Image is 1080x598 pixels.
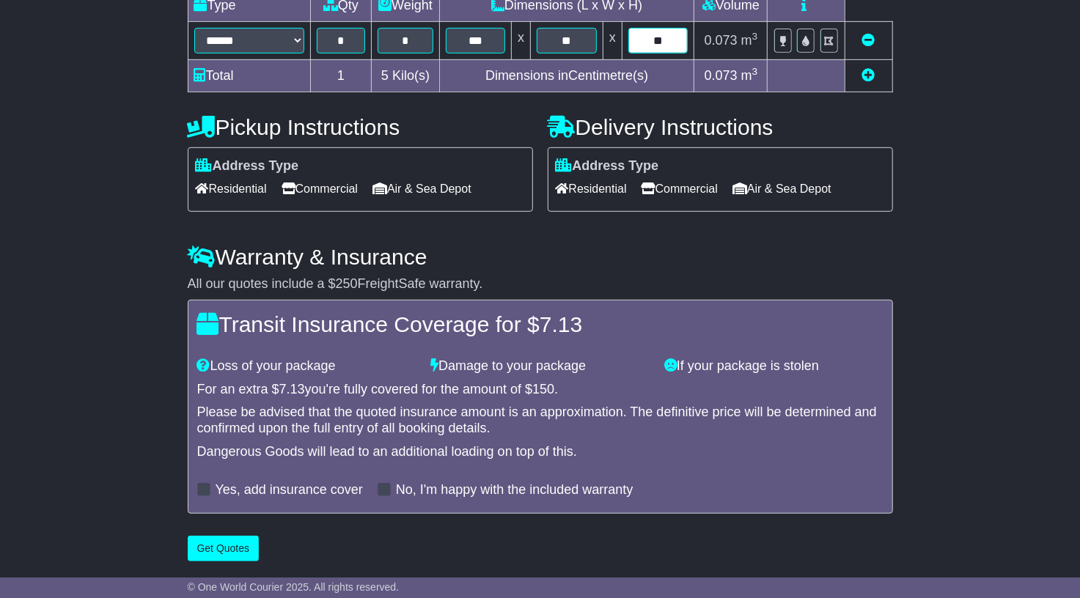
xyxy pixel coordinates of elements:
label: Address Type [196,158,299,174]
span: 5 [381,68,389,83]
label: Address Type [556,158,659,174]
div: Damage to your package [423,358,657,374]
div: Loss of your package [190,358,424,374]
sup: 3 [752,66,758,77]
span: Commercial [642,177,718,200]
label: Yes, add insurance cover [216,482,363,498]
h4: Transit Insurance Coverage for $ [197,312,884,336]
td: Total [188,59,310,92]
button: Get Quotes [188,536,260,561]
span: 250 [336,276,358,291]
span: Residential [196,177,267,200]
label: No, I'm happy with the included warranty [396,482,633,498]
td: Dimensions in Centimetre(s) [439,59,694,92]
div: Please be advised that the quoted insurance amount is an approximation. The definitive price will... [197,405,884,436]
span: 0.073 [705,33,738,48]
span: m [741,33,758,48]
sup: 3 [752,31,758,42]
span: 7.13 [279,382,305,396]
div: If your package is stolen [657,358,891,374]
td: x [603,21,622,59]
div: Dangerous Goods will lead to an additional loading on top of this. [197,444,884,460]
h4: Delivery Instructions [548,115,893,139]
td: 1 [310,59,372,92]
a: Add new item [862,68,875,83]
div: For an extra $ you're fully covered for the amount of $ . [197,382,884,398]
span: 0.073 [705,68,738,83]
h4: Pickup Instructions [188,115,533,139]
span: Air & Sea Depot [372,177,471,200]
span: 150 [532,382,554,396]
span: 7.13 [540,312,582,336]
span: m [741,68,758,83]
td: Kilo(s) [372,59,439,92]
a: Remove this item [862,33,875,48]
span: © One World Courier 2025. All rights reserved. [188,581,400,593]
span: Residential [556,177,627,200]
div: All our quotes include a $ FreightSafe warranty. [188,276,893,292]
h4: Warranty & Insurance [188,245,893,269]
span: Air & Sea Depot [732,177,831,200]
td: x [512,21,531,59]
span: Commercial [282,177,358,200]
